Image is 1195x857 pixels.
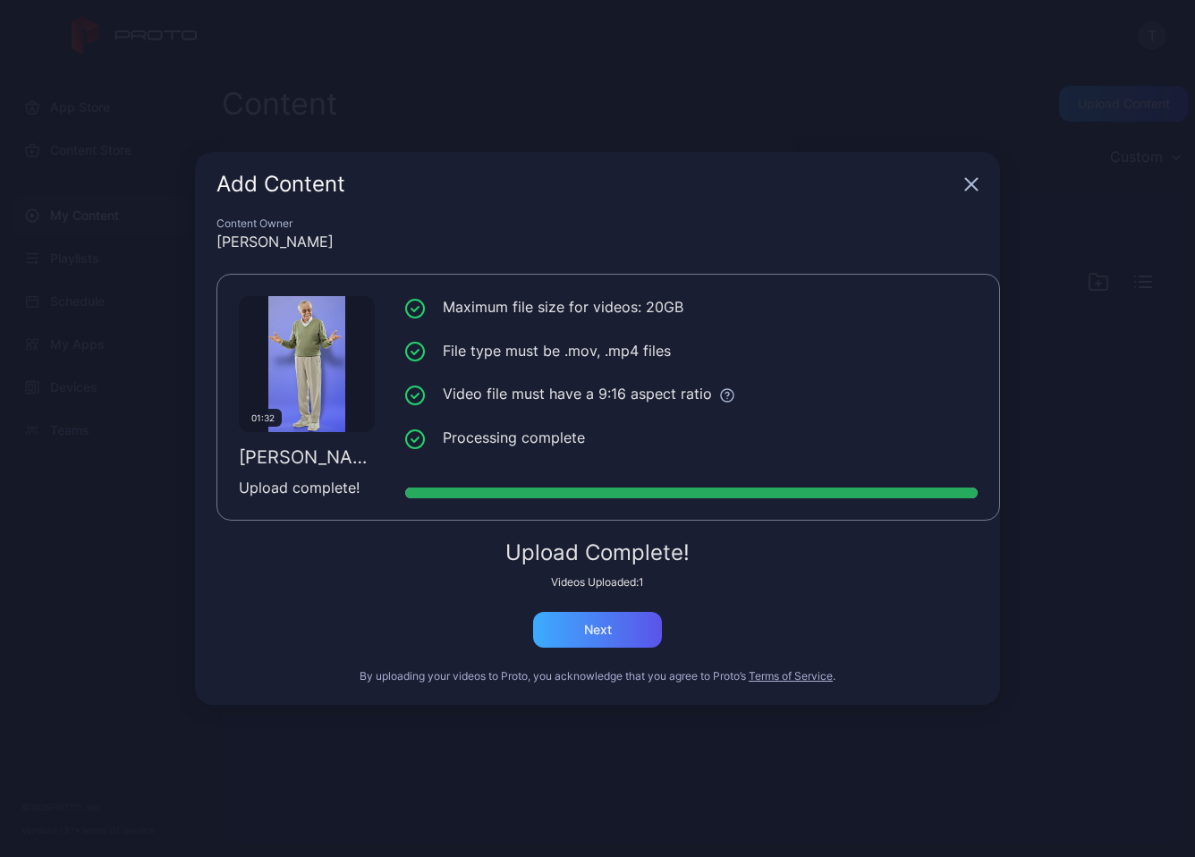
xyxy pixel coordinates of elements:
button: Next [533,612,662,648]
div: Add Content [216,174,957,195]
div: Next [584,623,612,637]
div: [PERSON_NAME] loop.mp4 [239,446,375,468]
div: [PERSON_NAME] [216,231,979,252]
div: Upload complete! [239,477,375,498]
div: Videos Uploaded: 1 [216,575,979,590]
div: Content Owner [216,216,979,231]
div: By uploading your videos to Proto, you acknowledge that you agree to Proto’s . [216,669,979,683]
li: File type must be .mov, .mp4 files [405,340,978,362]
li: Processing complete [405,427,978,449]
button: Terms of Service [749,669,833,683]
div: 01:32 [244,409,282,427]
li: Maximum file size for videos: 20GB [405,296,978,318]
li: Video file must have a 9:16 aspect ratio [405,383,978,405]
div: Upload Complete! [216,542,979,564]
